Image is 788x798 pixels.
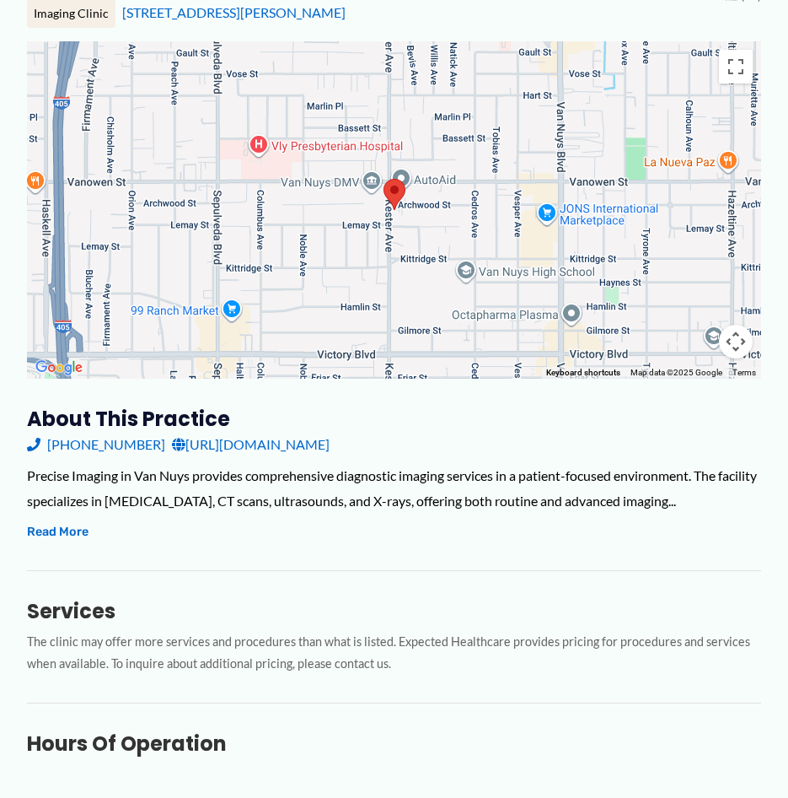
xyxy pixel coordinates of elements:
[122,4,346,20] a: [STREET_ADDRESS][PERSON_NAME]
[27,406,761,432] h3: About this practice
[27,631,761,677] p: The clinic may offer more services and procedures than what is listed. Expected Healthcare provid...
[27,432,165,457] a: [PHONE_NUMBER]
[732,368,756,377] a: Terms (opens in new tab)
[27,598,761,624] h3: Services
[27,463,761,513] div: Precise Imaging in Van Nuys provides comprehensive diagnostic imaging services in a patient-focus...
[546,367,620,379] button: Keyboard shortcuts
[27,731,761,757] h3: Hours of Operation
[27,522,88,542] button: Read More
[719,325,753,359] button: Map camera controls
[172,432,330,457] a: [URL][DOMAIN_NAME]
[31,357,87,379] a: Open this area in Google Maps (opens a new window)
[31,357,87,379] img: Google
[719,50,753,84] button: Toggle fullscreen view
[630,368,722,377] span: Map data ©2025 Google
